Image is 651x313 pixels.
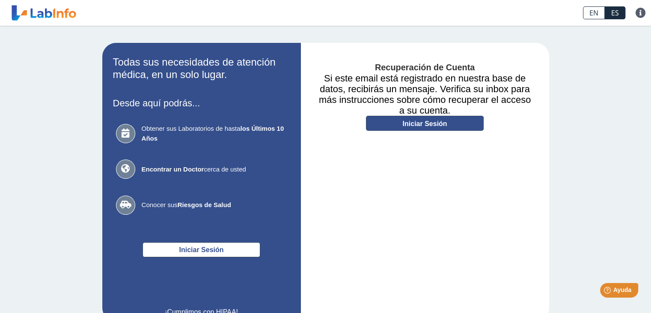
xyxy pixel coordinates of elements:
[583,6,605,19] a: EN
[113,98,290,108] h3: Desde aquí podrás...
[142,125,284,142] b: los Últimos 10 Años
[143,242,260,257] button: Iniciar Sesión
[113,56,290,81] h2: Todas sus necesidades de atención médica, en un solo lugar.
[314,63,536,73] h4: Recuperación de Cuenta
[575,280,642,304] iframe: Help widget launcher
[142,200,287,210] span: Conocer sus
[142,124,287,143] span: Obtener sus Laboratorios de hasta
[178,201,231,208] b: Riesgos de Salud
[605,6,625,19] a: ES
[142,166,204,173] b: Encontrar un Doctor
[366,116,484,131] a: Iniciar Sesión
[314,73,536,116] h3: Si este email está registrado en nuestra base de datos, recibirás un mensaje. Verifica su inbox p...
[142,165,287,175] span: cerca de usted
